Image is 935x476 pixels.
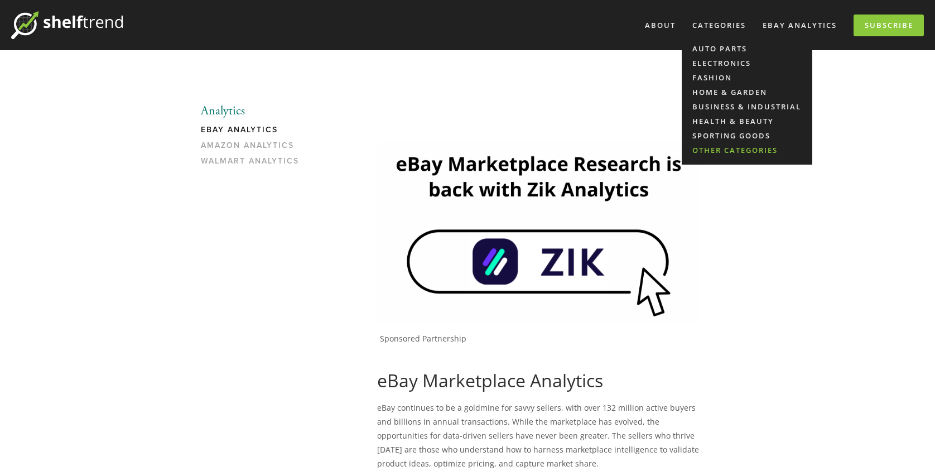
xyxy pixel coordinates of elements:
a: eBay Analytics [755,16,844,35]
div: Categories [685,16,753,35]
p: eBay continues to be a goldmine for savvy sellers, with over 132 million active buyers and billio... [377,401,700,471]
li: Analytics [201,104,307,118]
a: Fashion [682,70,812,85]
a: Auto Parts [682,41,812,56]
a: Amazon Analytics [201,141,307,156]
a: Other Categories [682,143,812,157]
a: Home & Garden [682,85,812,99]
a: Electronics [682,56,812,70]
img: ShelfTrend [11,11,123,39]
h1: eBay Marketplace Analytics [377,370,700,391]
a: Health & Beauty [682,114,812,128]
a: Walmart Analytics [201,156,307,172]
a: About [638,16,683,35]
a: Subscribe [854,15,924,36]
img: Zik Analytics Sponsored Ad [377,142,700,323]
p: Sponsored Partnership [380,334,700,344]
a: Sporting Goods [682,128,812,143]
a: eBay Analytics [201,125,307,141]
a: Business & Industrial [682,99,812,114]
